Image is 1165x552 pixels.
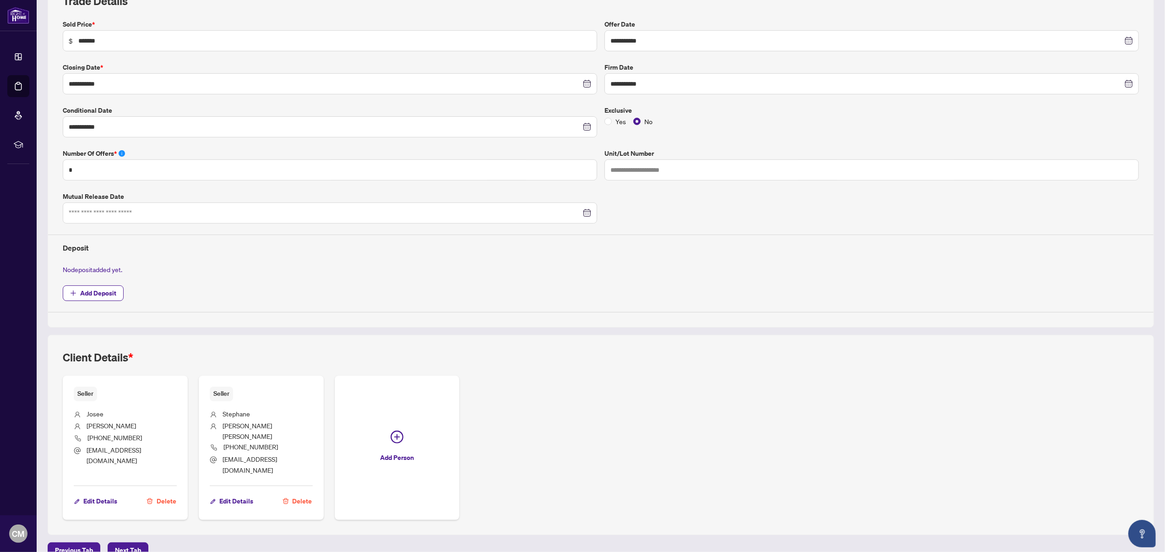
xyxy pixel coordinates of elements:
[157,494,176,508] span: Delete
[63,350,133,365] h2: Client Details
[293,494,312,508] span: Delete
[282,493,313,509] button: Delete
[604,62,1139,72] label: Firm Date
[223,421,272,440] span: [PERSON_NAME] [PERSON_NAME]
[380,450,414,465] span: Add Person
[119,150,125,157] span: info-circle
[223,410,250,418] span: Stephane
[7,7,29,24] img: logo
[210,387,233,401] span: Seller
[87,446,141,465] span: [EMAIL_ADDRESS][DOMAIN_NAME]
[74,387,97,401] span: Seller
[219,494,253,508] span: Edit Details
[87,421,136,430] span: [PERSON_NAME]
[63,242,1139,253] h4: Deposit
[210,493,254,509] button: Edit Details
[69,36,73,46] span: $
[641,116,656,126] span: No
[604,19,1139,29] label: Offer Date
[63,265,122,273] span: No deposit added yet.
[70,290,76,296] span: plus
[612,116,630,126] span: Yes
[391,431,403,443] span: plus-circle
[80,286,116,301] span: Add Deposit
[87,433,142,442] span: [PHONE_NUMBER]
[335,376,460,520] button: Add Person
[63,105,597,115] label: Conditional Date
[63,285,124,301] button: Add Deposit
[12,527,25,540] span: CM
[223,443,278,451] span: [PHONE_NUMBER]
[87,410,103,418] span: Josee
[63,191,597,202] label: Mutual Release Date
[146,493,177,509] button: Delete
[63,19,597,29] label: Sold Price
[604,105,1139,115] label: Exclusive
[604,148,1139,158] label: Unit/Lot Number
[63,62,597,72] label: Closing Date
[74,493,118,509] button: Edit Details
[63,148,597,158] label: Number of offers
[83,494,117,508] span: Edit Details
[1128,520,1156,547] button: Open asap
[223,455,277,474] span: [EMAIL_ADDRESS][DOMAIN_NAME]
